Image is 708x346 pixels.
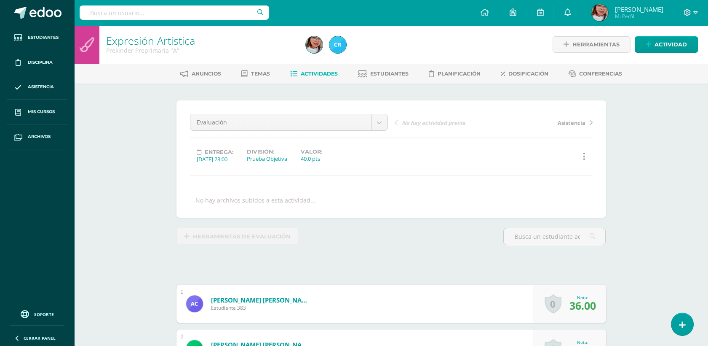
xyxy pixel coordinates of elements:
[579,70,622,77] span: Conferencias
[329,36,346,53] img: d829077fea71188f4ea6f616d71feccb.png
[28,133,51,140] span: Archivos
[290,67,338,81] a: Actividades
[186,295,203,312] img: 610ad0d831f34807110f1d13d452a28c.png
[569,298,596,313] span: 36.00
[301,155,322,162] div: 40.0 pts
[614,5,663,14] span: [PERSON_NAME]
[195,196,315,204] div: No hay archivos subidos a esta actividad...
[247,149,287,155] label: División:
[7,124,67,149] a: Archivos
[545,294,561,314] a: 0
[508,70,548,77] span: Dosificación
[306,36,323,53] img: bdc6292b85202696d24cdc97ed2058a5.png
[494,118,593,127] a: Asistencia
[553,36,631,53] a: Herramientas
[28,108,55,115] span: Mis cursos
[7,50,67,75] a: Disciplina
[7,75,67,100] a: Asistencia
[197,155,233,163] div: [DATE] 23:00
[106,46,296,54] div: Prekinder Preprimaria 'A'
[501,67,548,81] a: Dosificación
[572,37,620,52] span: Herramientas
[655,37,687,52] span: Actividad
[80,5,269,20] input: Busca un usuario...
[635,36,698,53] a: Actividad
[205,149,233,155] span: Entrega:
[429,67,481,81] a: Planificación
[558,119,585,127] span: Asistencia
[7,25,67,50] a: Estudiantes
[211,296,312,304] a: [PERSON_NAME] [PERSON_NAME]
[569,339,596,345] div: Nota:
[28,34,59,41] span: Estudiantes
[247,155,287,162] div: Prueba Objetiva
[591,4,608,21] img: bdc6292b85202696d24cdc97ed2058a5.png
[106,35,296,46] h1: Expresión Artística
[106,33,195,48] a: Expresión Artística
[197,114,365,130] span: Evaluación
[569,295,596,300] div: Nota:
[241,67,270,81] a: Temas
[34,311,54,317] span: Soporte
[28,59,53,66] span: Disciplina
[614,13,663,20] span: Mi Perfil
[180,67,221,81] a: Anuncios
[24,335,56,341] span: Cerrar panel
[10,308,64,319] a: Soporte
[193,229,291,244] span: Herramientas de evaluación
[358,67,409,81] a: Estudiantes
[192,70,221,77] span: Anuncios
[402,119,465,127] span: No hay actividad previa
[7,100,67,124] a: Mis cursos
[370,70,409,77] span: Estudiantes
[301,149,322,155] label: Valor:
[569,67,622,81] a: Conferencias
[28,84,54,90] span: Asistencia
[438,70,481,77] span: Planificación
[211,304,312,311] span: Estudiante 383
[190,114,387,130] a: Evaluación
[504,228,605,245] input: Busca un estudiante aquí...
[301,70,338,77] span: Actividades
[251,70,270,77] span: Temas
